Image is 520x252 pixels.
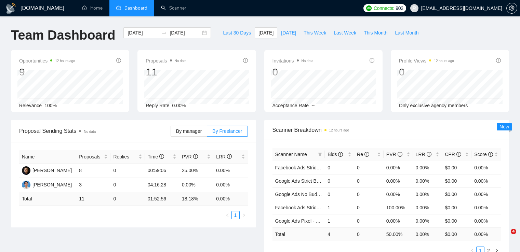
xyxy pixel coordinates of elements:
[255,27,277,38] button: [DATE]
[328,152,343,157] span: Bids
[179,164,213,178] td: 25.00%
[396,4,403,12] span: 902
[161,5,186,11] a: searchScanner
[364,29,387,37] span: This Month
[128,29,159,37] input: Start date
[354,187,384,201] td: 0
[22,182,72,187] a: LY[PERSON_NAME]
[471,227,501,241] td: 0.00 %
[275,205,344,210] a: Facebook Ads Strict Budget - V2
[471,161,501,174] td: 0.00%
[474,152,493,157] span: Score
[161,30,167,36] span: to
[116,58,121,63] span: info-circle
[161,30,167,36] span: swap-right
[442,227,471,241] td: $ 0.00
[55,59,75,63] time: 12 hours ago
[219,27,255,38] button: Last 30 Days
[300,27,330,38] button: This Week
[413,187,442,201] td: 0.00%
[110,192,145,206] td: 0
[354,214,384,227] td: 0
[399,66,454,79] div: 0
[413,161,442,174] td: 0.00%
[329,128,349,132] time: 12 hours ago
[325,174,354,187] td: 0
[442,174,471,187] td: $0.00
[427,152,431,157] span: info-circle
[22,181,30,189] img: LY
[272,126,501,134] span: Scanner Breakdown
[148,154,164,159] span: Time
[145,178,179,192] td: 04:16:28
[19,150,76,164] th: Name
[391,27,422,38] button: Last Month
[399,57,454,65] span: Profile Views
[496,58,501,63] span: info-circle
[179,192,213,206] td: 18.18 %
[338,152,343,157] span: info-circle
[384,227,413,241] td: 50.00 %
[471,201,501,214] td: 0.00%
[275,152,307,157] span: Scanner Name
[384,187,413,201] td: 0.00%
[413,174,442,187] td: 0.00%
[366,5,372,11] img: upwork-logo.png
[272,227,325,241] td: Total
[360,27,391,38] button: This Month
[334,29,356,37] span: Last Week
[19,192,76,206] td: Total
[275,165,334,170] a: Facebook Ads Strict Budget
[302,59,314,63] span: No data
[272,103,309,108] span: Acceptance Rate
[19,103,42,108] span: Relevance
[317,149,323,159] span: filter
[434,59,454,63] time: 12 hours ago
[240,211,248,219] li: Next Page
[146,57,186,65] span: Proposals
[471,174,501,187] td: 0.00%
[76,164,110,178] td: 8
[506,5,517,11] a: setting
[318,152,322,156] span: filter
[193,154,198,159] span: info-circle
[19,57,75,65] span: Opportunities
[488,152,493,157] span: info-circle
[232,211,239,219] a: 1
[275,192,324,197] a: Google Ads No Budget
[413,227,442,241] td: 0.00 %
[354,227,384,241] td: 0
[145,164,179,178] td: 00:59:06
[76,178,110,192] td: 3
[5,3,16,14] img: logo
[146,66,186,79] div: 11
[277,27,300,38] button: [DATE]
[176,128,202,134] span: By manager
[364,152,369,157] span: info-circle
[22,167,72,173] a: DS[PERSON_NAME]
[145,192,179,206] td: 01:52:56
[223,211,231,219] li: Previous Page
[124,5,147,11] span: Dashboard
[416,152,431,157] span: LRR
[172,103,186,108] span: 0.00%
[227,154,232,159] span: info-circle
[499,124,509,129] span: New
[240,211,248,219] button: right
[258,29,274,37] span: [DATE]
[110,150,145,164] th: Replies
[170,29,201,37] input: End date
[399,103,468,108] span: Only exclusive agency members
[384,214,413,227] td: 0.00%
[325,161,354,174] td: 0
[116,5,121,10] span: dashboard
[497,229,513,245] iframe: Intercom live chat
[213,178,248,192] td: 0.00%
[304,29,326,37] span: This Week
[445,152,461,157] span: CPR
[159,154,164,159] span: info-circle
[354,174,384,187] td: 0
[374,4,394,12] span: Connects:
[11,27,115,43] h1: Team Dashboard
